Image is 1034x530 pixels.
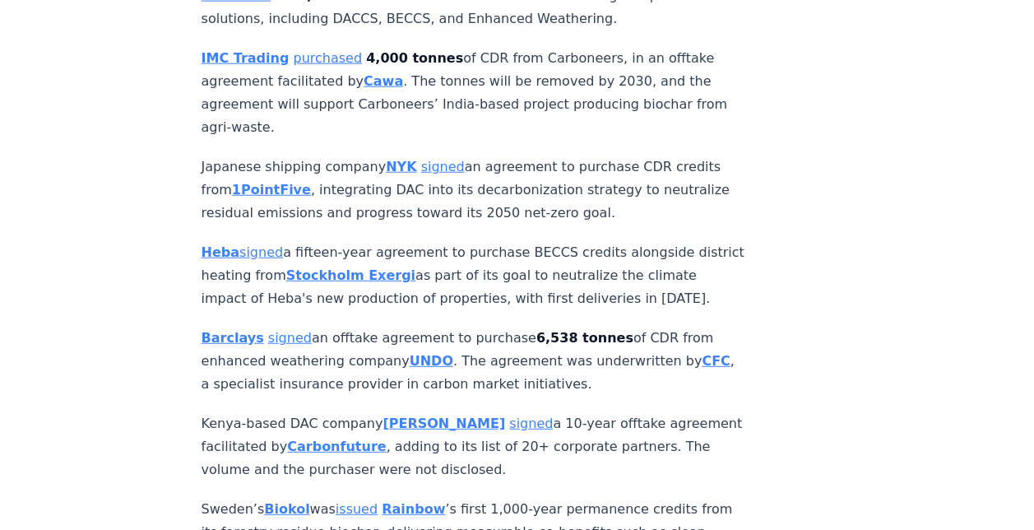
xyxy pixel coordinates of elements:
[702,353,730,369] a: CFC
[364,73,403,89] a: Cawa
[410,353,453,369] a: UNDO
[202,412,746,481] p: Kenya-based DAC company a 10-year offtake agreement facilitated by , adding to its list of 20+ co...
[383,416,505,431] a: [PERSON_NAME]
[536,330,633,346] strong: 6,538 tonnes
[366,50,463,66] strong: 4,000 tonnes
[421,159,465,174] a: signed
[202,330,264,346] a: Barclays
[202,156,746,225] p: Japanese shipping company an agreement to purchase CDR credits from , integrating DAC into its de...
[202,50,290,66] a: IMC Trading
[287,439,386,454] a: Carbonfuture
[382,501,445,517] a: Rainbow
[232,182,311,198] a: 1PointFive
[286,267,415,283] a: Stockholm Exergi
[239,244,283,260] a: signed
[202,244,240,260] a: Heba
[202,241,746,310] p: a fifteen-year agreement to purchase BECCS credits alongside district heating from as part of its...
[509,416,553,431] a: signed
[336,501,378,517] a: issued
[264,501,309,517] a: Biokol
[202,47,746,139] p: of CDR from Carboneers, in an offtake agreement facilitated by . The tonnes will be removed by 20...
[202,327,746,396] p: an offtake agreement to purchase of CDR from enhanced weathering company . The agreement was unde...
[386,159,416,174] a: NYK
[293,50,362,66] a: purchased
[268,330,312,346] a: signed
